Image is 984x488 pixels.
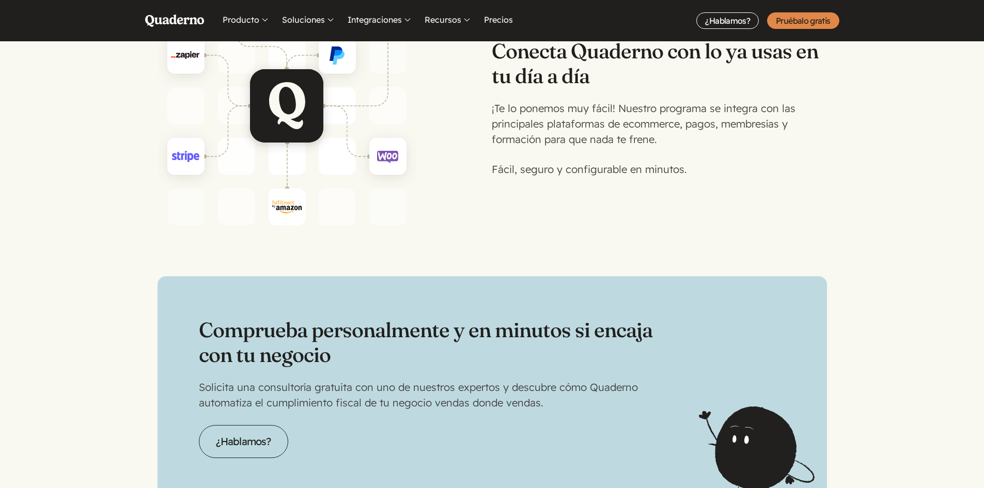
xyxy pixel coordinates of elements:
a: ¿Hablamos? [696,12,759,29]
p: ¡Te lo ponemos muy fácil! Nuestro programa se integra con las principales plataformas de ecommerc... [492,101,826,147]
h2: Comprueba personalmente y en minutos si encaja con tu negocio [199,318,786,367]
p: Fácil, seguro y configurable en minutos. [492,162,826,177]
h3: Conecta Quaderno con lo ya usas en tu día a día [492,39,826,88]
p: Solicita una consultoría gratuita con uno de nuestros expertos y descubre cómo Quaderno automatiz... [199,380,786,411]
a: Pruébalo gratis [767,12,839,29]
a: ¿Hablamos? [199,425,288,458]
